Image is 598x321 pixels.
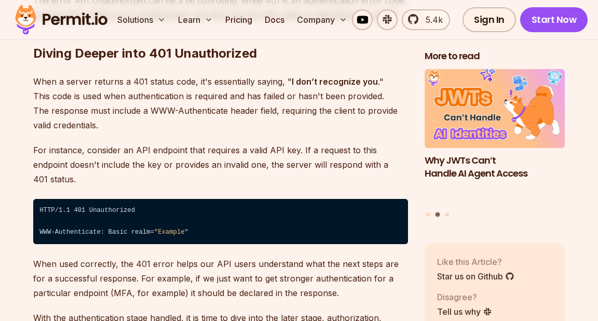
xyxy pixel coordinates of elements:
[437,270,514,282] a: Star us on Github
[425,50,565,63] h2: More to read
[174,9,217,30] button: Learn
[425,154,565,180] h3: Why JWTs Can’t Handle AI Agent Access
[425,69,565,206] li: 2 of 3
[419,14,443,26] span: 5.4k
[437,255,514,267] p: Like this Article?
[221,9,256,30] a: Pricing
[292,76,378,87] strong: I don’t recognize you
[261,9,289,30] a: Docs
[425,69,565,148] img: Why JWTs Can’t Handle AI Agent Access
[445,212,449,216] button: Go to slide 3
[520,7,588,32] a: Start Now
[425,69,565,218] div: Posts
[154,229,188,236] span: "Example"
[437,305,492,317] a: Tell us why
[463,7,516,32] a: Sign In
[425,69,565,206] a: Why JWTs Can’t Handle AI Agent AccessWhy JWTs Can’t Handle AI Agent Access
[33,143,408,186] p: For instance, consider an API endpoint that requires a valid API key. If a request to this endpoi...
[33,74,408,132] p: When a server returns a 401 status code, it's essentially saying, " ." This code is used when aut...
[402,9,450,30] a: 5.4k
[33,257,408,300] p: When used correctly, the 401 error helps our API users understand what the next steps are for a s...
[436,212,440,217] button: Go to slide 2
[113,9,170,30] button: Solutions
[10,2,112,37] img: Permit logo
[437,290,492,303] p: Disagree?
[33,199,408,245] code: HTTP/1.1 401 Unauthorized ⁠ WWW-Authenticate: Basic realm=
[293,9,351,30] button: Company
[426,212,430,216] button: Go to slide 1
